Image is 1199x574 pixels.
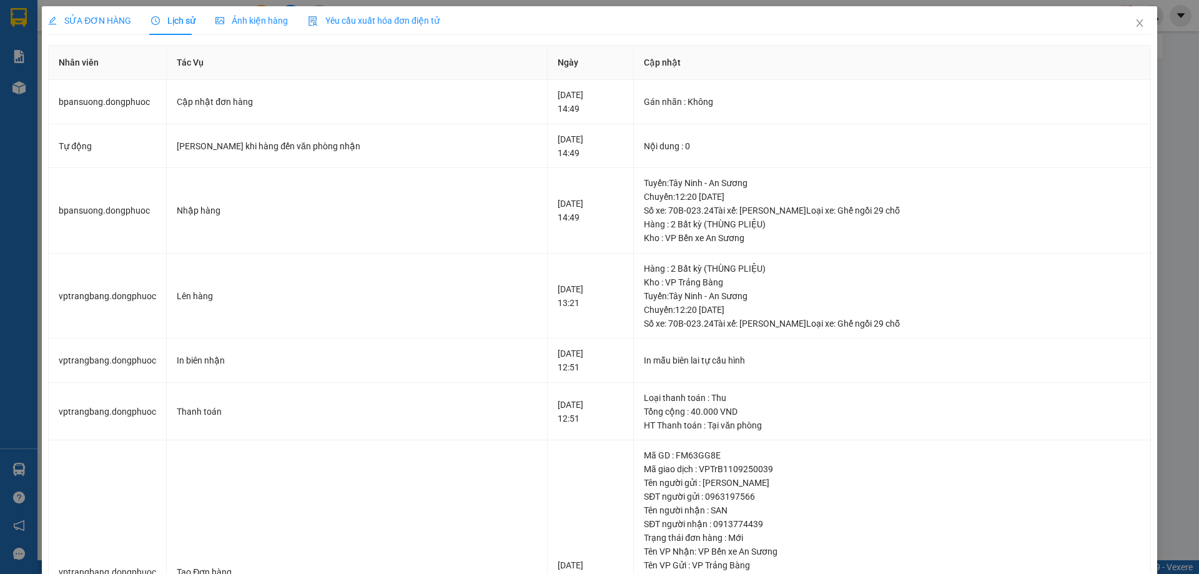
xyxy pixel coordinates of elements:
span: picture [215,16,224,25]
div: In mẫu biên lai tự cấu hình [644,354,1140,367]
div: SĐT người nhận : 0913774439 [644,517,1140,531]
span: Ảnh kiện hàng [215,16,288,26]
div: In biên nhận [177,354,537,367]
div: HT Thanh toán : Tại văn phòng [644,418,1140,432]
div: Hàng : 2 Bất kỳ (THÙNG PLIỆU) [644,262,1140,275]
div: Cập nhật đơn hàng [177,95,537,109]
div: Tên người gửi : [PERSON_NAME] [644,476,1140,490]
div: [PERSON_NAME] khi hàng đến văn phòng nhận [177,139,537,153]
div: Hàng : 2 Bất kỳ (THÙNG PLIỆU) [644,217,1140,231]
div: Nhập hàng [177,204,537,217]
div: [DATE] 14:49 [558,88,623,116]
div: Loại thanh toán : Thu [644,391,1140,405]
td: bpansuong.dongphuoc [49,80,167,124]
div: [DATE] 14:49 [558,197,623,224]
td: Tự động [49,124,167,169]
div: Mã giao dịch : VPTrB1109250039 [644,462,1140,476]
div: Kho : VP Bến xe An Sương [644,231,1140,245]
div: Tổng cộng : 40.000 VND [644,405,1140,418]
td: vptrangbang.dongphuoc [49,254,167,339]
div: Mã GD : FM63GG8E [644,448,1140,462]
div: [DATE] 14:49 [558,132,623,160]
td: vptrangbang.dongphuoc [49,383,167,441]
div: Thanh toán [177,405,537,418]
div: Gán nhãn : Không [644,95,1140,109]
td: vptrangbang.dongphuoc [49,339,167,383]
div: Trạng thái đơn hàng : Mới [644,531,1140,545]
span: clock-circle [151,16,160,25]
img: icon [308,16,318,26]
div: Tên VP Gửi : VP Trảng Bàng [644,558,1140,572]
span: close [1135,18,1145,28]
button: Close [1122,6,1157,41]
div: Tên VP Nhận: VP Bến xe An Sương [644,545,1140,558]
span: Yêu cầu xuất hóa đơn điện tử [308,16,440,26]
div: Tên người nhận : SAN [644,503,1140,517]
div: Tuyến : Tây Ninh - An Sương Chuyến: 12:20 [DATE] Số xe: 70B-023.24 Tài xế: [PERSON_NAME] Loại xe:... [644,176,1140,217]
div: [DATE] 12:51 [558,398,623,425]
td: bpansuong.dongphuoc [49,168,167,254]
div: [DATE] 12:51 [558,347,623,374]
span: SỬA ĐƠN HÀNG [48,16,131,26]
th: Nhân viên [49,46,167,80]
div: SĐT người gửi : 0963197566 [644,490,1140,503]
div: [DATE] 13:21 [558,282,623,310]
span: edit [48,16,57,25]
div: Tuyến : Tây Ninh - An Sương Chuyến: 12:20 [DATE] Số xe: 70B-023.24 Tài xế: [PERSON_NAME] Loại xe:... [644,289,1140,330]
th: Tác Vụ [167,46,548,80]
th: Cập nhật [634,46,1150,80]
th: Ngày [548,46,634,80]
div: Nội dung : 0 [644,139,1140,153]
div: Kho : VP Trảng Bàng [644,275,1140,289]
div: Lên hàng [177,289,537,303]
span: Lịch sử [151,16,195,26]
